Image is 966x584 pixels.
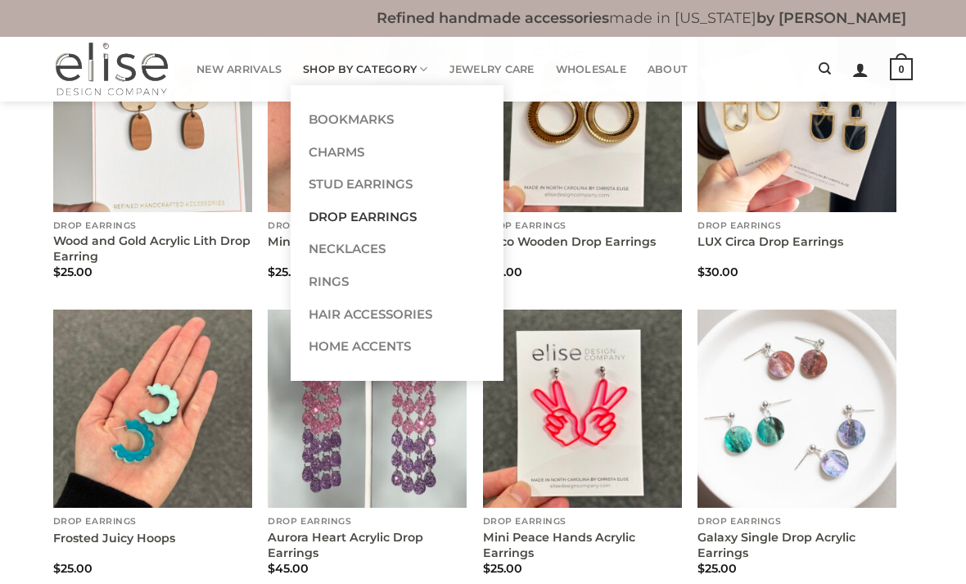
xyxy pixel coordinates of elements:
a: Necklaces [292,233,502,265]
b: Refined handmade accessories [377,9,609,26]
a: Stud Earrings [292,168,502,201]
span: $ [268,265,275,279]
span: $ [697,265,705,279]
bdi: 25.00 [268,265,307,279]
bdi: 25.00 [53,561,93,576]
p: Drop Earrings [697,221,896,232]
p: Drop Earrings [53,221,252,232]
a: Search [819,53,831,84]
a: Bookmarks [292,103,502,136]
a: LUX Circa Drop Earrings [697,13,896,212]
p: Drop Earrings [483,517,682,527]
a: New Arrivals [196,53,282,85]
a: Rings [292,265,502,298]
a: Aurora Heart Acrylic Drop Earrings [268,310,467,509]
a: Mini Peace Hands Acrylic Earrings [483,530,682,560]
span: $ [53,561,61,576]
bdi: 45.00 [268,561,309,576]
p: Drop Earrings [268,221,467,232]
a: 0 [890,47,913,92]
a: Hair Accessories [292,298,502,331]
a: Wholesale [556,53,626,85]
a: Mini Pearl Flower Drop Earrings [268,13,467,212]
a: Aurora Heart Acrylic Drop Earrings [268,530,467,560]
a: Wood and Gold Acrylic Lith Drop Earring [53,13,252,212]
p: Drop Earrings [697,517,896,527]
p: Drop Earrings [268,517,467,527]
a: Frosted Juicy Hoops [53,531,175,546]
span: $ [53,265,61,279]
a: Mini Pearl Flower Drop Earrings [268,234,460,250]
img: Elise Design Company [53,37,169,102]
a: Galaxy Single Drop Acrylic Earrings [697,530,896,560]
p: Drop Earrings [53,517,252,527]
bdi: 25.00 [53,265,93,279]
a: Deco Wooden Drop Earrings [483,234,656,250]
a: Home Accents [292,330,502,363]
span: $ [483,561,490,576]
a: LUX Circa Drop Earrings [697,234,843,250]
a: Mini Peace Hands Acrylic Earrings [483,310,682,509]
p: Drop Earrings [483,221,682,232]
a: Wood and Gold Acrylic Lith Drop Earring [53,233,252,264]
bdi: 25.00 [483,561,522,576]
a: Frosted Juicy Hoops [53,310,252,509]
strong: 0 [890,58,913,81]
span: $ [268,561,275,576]
a: Galaxy Single Drop Acrylic Earrings [697,310,896,509]
a: Charms [292,136,502,169]
a: About [648,53,688,85]
span: $ [697,561,705,576]
bdi: 25.00 [697,561,737,576]
b: by [PERSON_NAME] [756,9,906,26]
a: Shop By Category [303,53,428,85]
b: made in [US_STATE] [377,9,906,26]
a: Drop Earrings [292,201,502,233]
bdi: 30.00 [697,265,738,279]
a: Jewelry Care [449,53,535,85]
a: Deco Wooden Drop Earrings [483,13,682,212]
